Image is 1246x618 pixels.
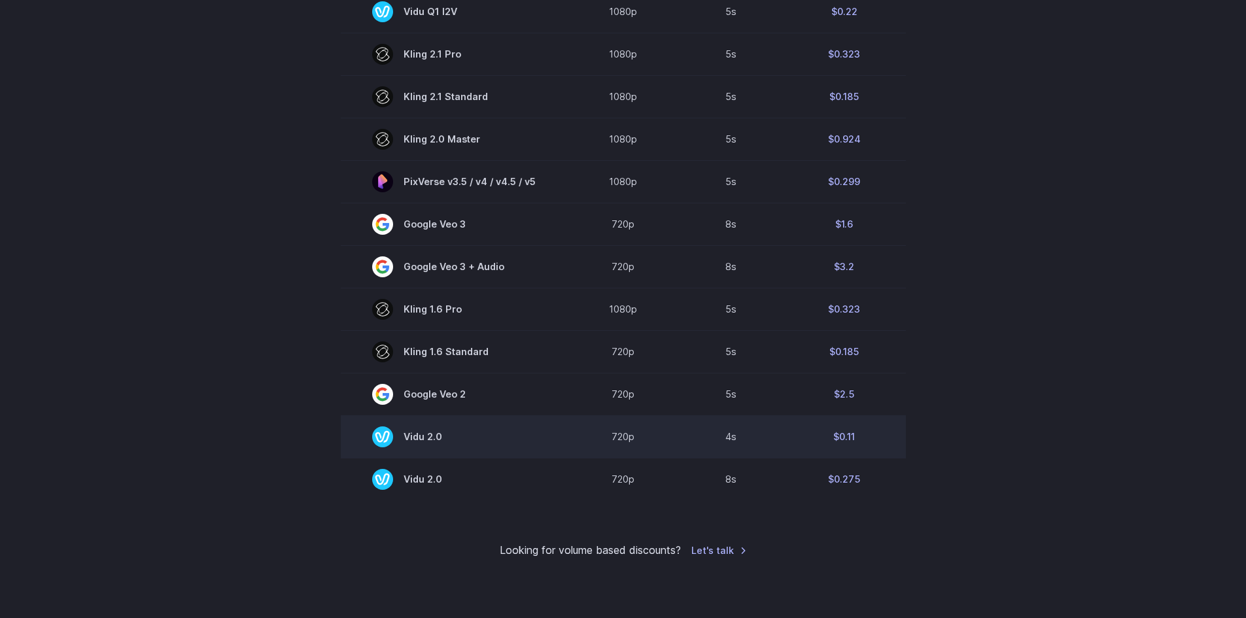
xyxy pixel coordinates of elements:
[783,245,906,288] td: $3.2
[680,203,783,245] td: 8s
[372,1,536,22] span: Vidu Q1 I2V
[372,299,536,320] span: Kling 1.6 Pro
[567,203,680,245] td: 720p
[372,171,536,192] span: PixVerse v3.5 / v4 / v4.5 / v5
[680,75,783,118] td: 5s
[783,118,906,160] td: $0.924
[567,75,680,118] td: 1080p
[783,33,906,75] td: $0.323
[680,458,783,500] td: 8s
[783,203,906,245] td: $1.6
[500,542,681,559] small: Looking for volume based discounts?
[680,245,783,288] td: 8s
[783,75,906,118] td: $0.185
[567,458,680,500] td: 720p
[783,288,906,330] td: $0.323
[567,160,680,203] td: 1080p
[372,426,536,447] span: Vidu 2.0
[783,415,906,458] td: $0.11
[567,118,680,160] td: 1080p
[372,256,536,277] span: Google Veo 3 + Audio
[783,458,906,500] td: $0.275
[680,373,783,415] td: 5s
[372,214,536,235] span: Google Veo 3
[372,86,536,107] span: Kling 2.1 Standard
[372,384,536,405] span: Google Veo 2
[567,33,680,75] td: 1080p
[783,160,906,203] td: $0.299
[680,33,783,75] td: 5s
[680,288,783,330] td: 5s
[567,330,680,373] td: 720p
[372,129,536,150] span: Kling 2.0 Master
[567,415,680,458] td: 720p
[567,245,680,288] td: 720p
[680,160,783,203] td: 5s
[567,288,680,330] td: 1080p
[567,373,680,415] td: 720p
[372,341,536,362] span: Kling 1.6 Standard
[783,373,906,415] td: $2.5
[680,118,783,160] td: 5s
[691,543,747,558] a: Let's talk
[680,415,783,458] td: 4s
[680,330,783,373] td: 5s
[372,44,536,65] span: Kling 2.1 Pro
[372,469,536,490] span: Vidu 2.0
[783,330,906,373] td: $0.185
